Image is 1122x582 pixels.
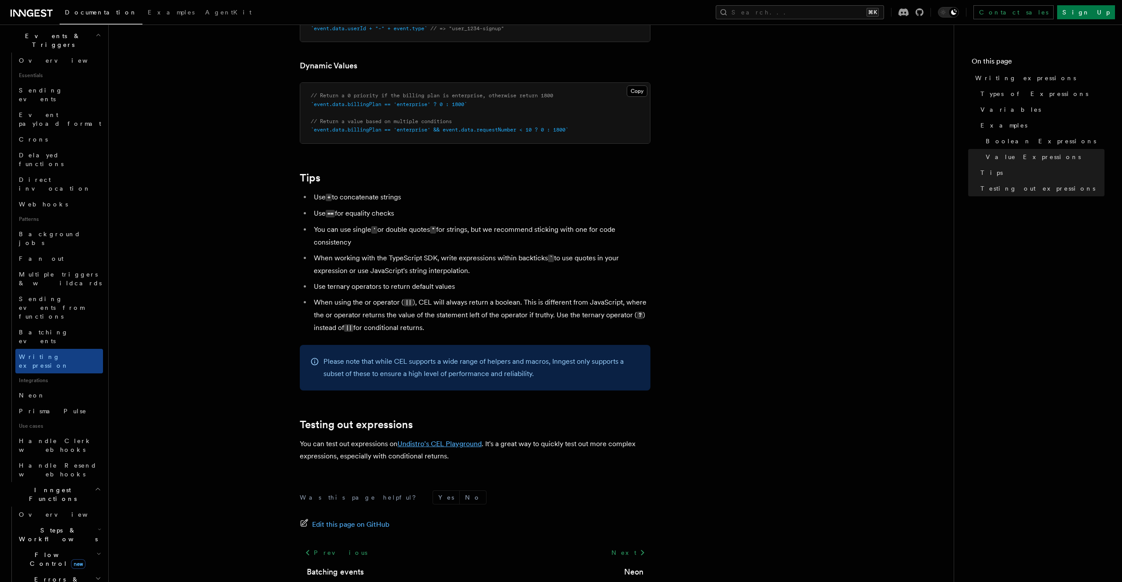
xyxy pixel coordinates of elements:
button: Yes [433,491,459,504]
a: Handle Clerk webhooks [15,433,103,458]
li: When working with the TypeScript SDK, write expressions within backticks to use quotes in your ex... [311,252,650,277]
span: Integrations [15,373,103,387]
span: Flow Control [15,550,96,568]
span: Value Expressions [986,153,1081,161]
a: AgentKit [200,3,257,24]
a: Multiple triggers & wildcards [15,266,103,291]
span: Prisma Pulse [19,408,87,415]
span: Sending events [19,87,63,103]
span: Background jobs [19,231,81,246]
li: You can use single or double quotes for strings, but we recommend sticking with one for code cons... [311,224,650,248]
span: new [71,559,85,569]
span: Neon [19,392,45,399]
a: Sending events [15,82,103,107]
a: Fan out [15,251,103,266]
p: Was this page helpful? [300,493,422,502]
button: No [460,491,486,504]
span: Essentials [15,68,103,82]
code: " [430,226,436,234]
a: Batching events [307,566,364,578]
span: Tips [980,168,1003,177]
li: Use for equality checks [311,207,650,220]
span: Writing expression [19,353,69,369]
a: Testing out expressions [977,181,1104,196]
span: Overview [19,511,109,518]
a: Writing expression [15,349,103,373]
span: Documentation [65,9,137,16]
span: Examples [980,121,1027,130]
code: || [344,324,353,332]
a: Batching events [15,324,103,349]
h4: On this page [972,56,1104,70]
span: Delayed functions [19,152,64,167]
a: Writing expressions [972,70,1104,86]
a: Examples [977,117,1104,133]
span: // Return a value based on multiple conditions [311,118,452,124]
button: Flow Controlnew [15,547,103,571]
a: Background jobs [15,226,103,251]
span: // Return a 0 priority if the billing plan is enterprise, otherwise return 1800 [311,92,553,99]
span: Direct invocation [19,176,91,192]
span: Variables [980,105,1041,114]
a: Delayed functions [15,147,103,172]
a: Examples [142,3,200,24]
span: Fan out [19,255,64,262]
span: Boolean Expressions [986,137,1096,145]
a: Overview [15,507,103,522]
a: Event payload format [15,107,103,131]
a: Documentation [60,3,142,25]
code: || [404,299,413,306]
span: Steps & Workflows [15,526,98,543]
code: ' [371,226,377,234]
a: Contact sales [973,5,1054,19]
a: Types of Expressions [977,86,1104,102]
button: Search...⌘K [716,5,884,19]
a: Neon [15,387,103,403]
div: Events & Triggers [7,53,103,482]
span: Events & Triggers [7,32,96,49]
a: Neon [624,566,643,578]
span: Sending events from functions [19,295,84,320]
a: Sending events from functions [15,291,103,324]
code: == [326,210,335,217]
span: Use cases [15,419,103,433]
a: Dynamic Values [300,60,357,72]
a: Direct invocation [15,172,103,196]
span: Crons [19,136,48,143]
code: ` [548,255,554,262]
a: Overview [15,53,103,68]
span: Edit this page on GitHub [312,518,390,531]
a: Webhooks [15,196,103,212]
span: // => "user_1234-signup" [430,25,504,32]
a: Crons [15,131,103,147]
a: Boolean Expressions [982,133,1104,149]
a: Previous [300,545,372,561]
span: Patterns [15,212,103,226]
span: Multiple triggers & wildcards [19,271,102,287]
a: Variables [977,102,1104,117]
a: Value Expressions [982,149,1104,165]
a: Prisma Pulse [15,403,103,419]
span: Examples [148,9,195,16]
span: Webhooks [19,201,68,208]
li: Use ternary operators to return default values [311,280,650,293]
button: Events & Triggers [7,28,103,53]
button: Copy [627,85,647,97]
button: Steps & Workflows [15,522,103,547]
span: Batching events [19,329,68,344]
a: Edit this page on GitHub [300,518,390,531]
a: Undistro's CEL Playground [398,440,482,448]
span: Handle Clerk webhooks [19,437,92,453]
a: Tips [300,172,320,184]
a: Next [606,545,650,561]
a: Handle Resend webhooks [15,458,103,482]
span: AgentKit [205,9,252,16]
span: `event.data.billingPlan == 'enterprise' ? 0 : 1800` [311,101,467,107]
button: Inngest Functions [7,482,103,507]
code: ? [637,312,643,319]
button: Toggle dark mode [938,7,959,18]
li: Use to concatenate strings [311,191,650,204]
span: Inngest Functions [7,486,95,503]
p: You can test out expressions on . It's a great way to quickly test out more complex expressions, ... [300,438,650,462]
code: + [326,194,332,201]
